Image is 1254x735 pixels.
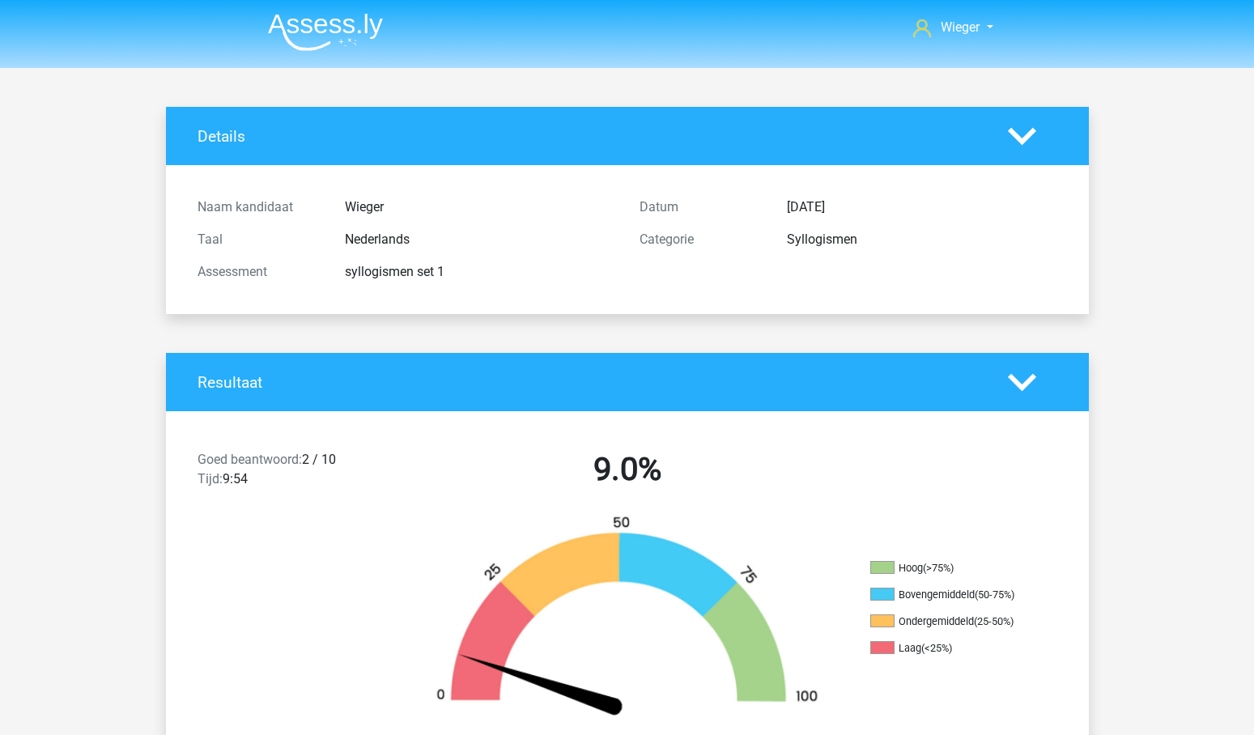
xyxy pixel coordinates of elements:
[870,641,1032,656] li: Laag
[409,515,846,718] img: 9.368dbdf3dc12.png
[870,561,1032,576] li: Hoog
[198,471,223,486] span: Tijd:
[627,230,775,249] div: Categorie
[185,262,333,282] div: Assessment
[268,13,383,51] img: Assessly
[198,452,302,467] span: Goed beantwoord:
[907,18,999,37] a: Wieger
[941,19,980,35] span: Wieger
[185,450,406,495] div: 2 / 10 9:54
[870,614,1032,629] li: Ondergemiddeld
[775,198,1069,217] div: [DATE]
[198,127,984,146] h4: Details
[419,450,836,489] h2: 9.0%
[333,262,627,282] div: syllogismen set 1
[333,230,627,249] div: Nederlands
[870,588,1032,602] li: Bovengemiddeld
[921,642,952,654] div: (<25%)
[198,373,984,392] h4: Resultaat
[333,198,627,217] div: Wieger
[627,198,775,217] div: Datum
[185,198,333,217] div: Naam kandidaat
[974,615,1014,627] div: (25-50%)
[975,588,1014,601] div: (50-75%)
[923,562,954,574] div: (>75%)
[775,230,1069,249] div: Syllogismen
[185,230,333,249] div: Taal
